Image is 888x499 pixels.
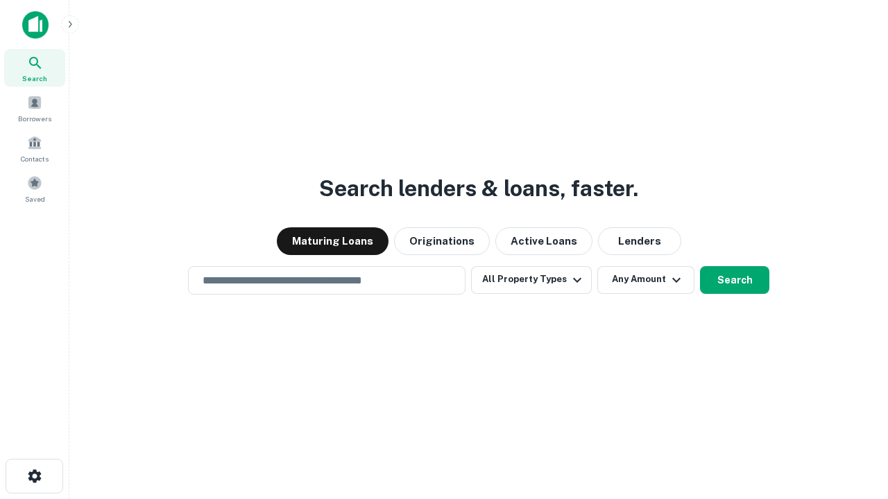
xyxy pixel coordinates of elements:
[598,227,681,255] button: Lenders
[22,11,49,39] img: capitalize-icon.png
[25,193,45,204] span: Saved
[4,170,65,207] a: Saved
[277,227,388,255] button: Maturing Loans
[21,153,49,164] span: Contacts
[319,172,638,205] h3: Search lenders & loans, faster.
[22,73,47,84] span: Search
[4,130,65,167] a: Contacts
[819,388,888,455] iframe: Chat Widget
[597,266,694,294] button: Any Amount
[700,266,769,294] button: Search
[495,227,592,255] button: Active Loans
[4,89,65,127] a: Borrowers
[394,227,490,255] button: Originations
[471,266,592,294] button: All Property Types
[4,49,65,87] a: Search
[18,113,51,124] span: Borrowers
